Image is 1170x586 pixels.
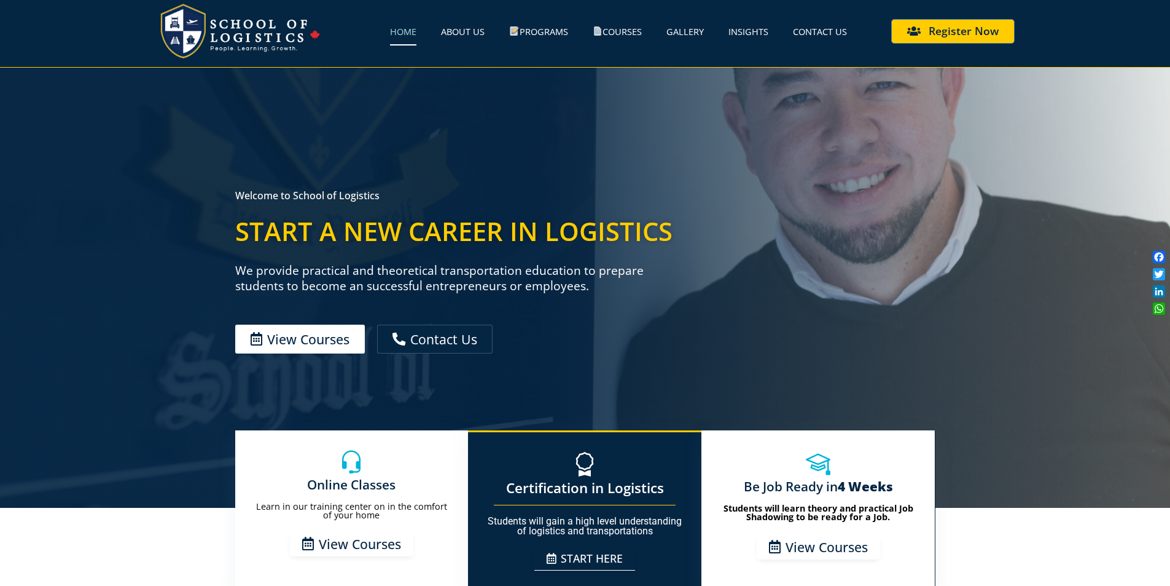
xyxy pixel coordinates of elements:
[786,540,868,553] span: View Courses
[728,17,768,46] a: Insights
[494,481,676,495] h4: Certification in Logistics
[441,17,485,46] a: About Us
[838,478,893,495] u: 4 Weeks
[390,17,416,46] a: Home
[757,534,880,560] a: View Courses
[561,553,623,564] span: START HERE
[666,17,704,46] a: Gallery
[319,537,401,550] span: View Courses
[235,191,690,200] h6: Welcome to School of Logistics
[1150,248,1168,266] a: Facebook
[929,26,999,37] span: Register Now
[593,26,603,36] img: 📄
[267,333,349,346] span: View Courses
[290,531,413,556] a: View Courses
[721,504,915,522] div: Students will learn theory and practical Job Shadowing to be ready for a Job.
[235,219,690,245] h1: Start a new career in Logistics
[377,325,493,354] a: Contact Us
[1150,300,1168,317] a: WhatsApp
[410,333,477,346] span: Contact Us
[255,478,449,491] h4: Online Classes
[534,547,635,571] a: START HERE
[721,480,915,493] h4: Be Job Ready in
[593,17,642,46] a: Courses
[488,517,682,536] div: Students will gain a high level understanding of logistics and transportations
[323,17,847,46] nav: Menu
[235,325,365,354] a: View Courses
[509,17,568,46] a: Programs
[510,26,519,36] img: 📝
[793,17,847,46] a: Contact Us
[1150,283,1168,300] a: LinkedIn
[1150,266,1168,283] a: Twitter
[255,502,449,520] div: Learn in our training center on in the comfort of your home
[235,263,666,294] div: We provide practical and theoretical transportation education to prepare students to become an su...
[891,19,1015,44] a: Register Now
